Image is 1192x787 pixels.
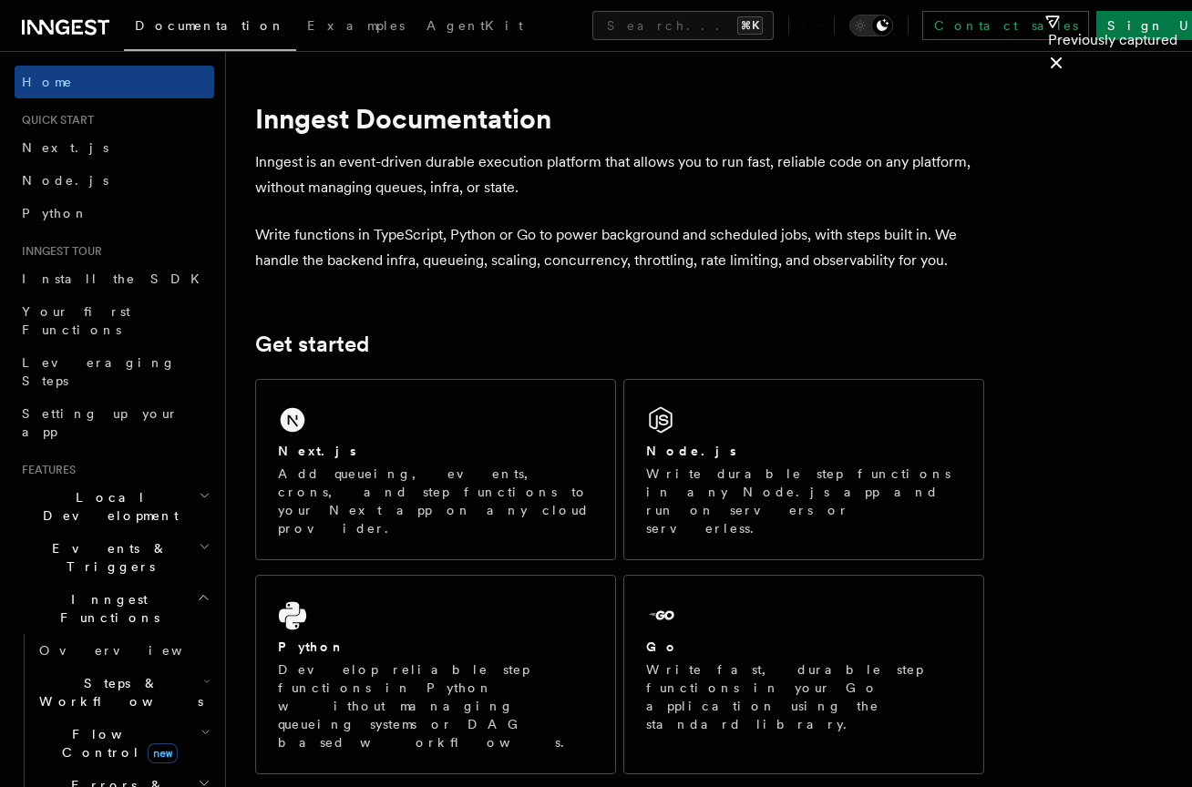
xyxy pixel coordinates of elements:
[15,488,199,525] span: Local Development
[32,725,200,761] span: Flow Control
[15,113,94,128] span: Quick start
[15,131,214,164] a: Next.js
[278,638,345,656] h2: Python
[15,197,214,230] a: Python
[416,5,534,49] a: AgentKit
[255,332,369,357] a: Get started
[592,11,774,40] button: Search...⌘K
[15,590,197,627] span: Inngest Functions
[22,173,108,188] span: Node.js
[15,463,76,477] span: Features
[623,379,984,560] a: Node.jsWrite durable step functions in any Node.js app and run on servers or serverless.
[15,539,199,576] span: Events & Triggers
[15,295,214,346] a: Your first Functions
[15,397,214,448] a: Setting up your app
[148,743,178,763] span: new
[255,102,984,135] h1: Inngest Documentation
[135,18,285,33] span: Documentation
[22,271,211,286] span: Install the SDK
[278,660,593,751] p: Develop reliable step functions in Python without managing queueing systems or DAG based workflows.
[22,140,108,155] span: Next.js
[32,634,214,667] a: Overview
[646,638,679,656] h2: Go
[22,206,88,220] span: Python
[646,660,961,733] p: Write fast, durable step functions in your Go application using the standard library.
[922,11,1089,40] a: Contact sales
[22,406,179,439] span: Setting up your app
[22,73,73,91] span: Home
[15,262,214,295] a: Install the SDK
[646,465,961,537] p: Write durable step functions in any Node.js app and run on servers or serverless.
[15,583,214,634] button: Inngest Functions
[737,16,763,35] kbd: ⌘K
[255,222,984,273] p: Write functions in TypeScript, Python or Go to power background and scheduled jobs, with steps bu...
[15,532,214,583] button: Events & Triggers
[426,18,523,33] span: AgentKit
[278,465,593,537] p: Add queueing, events, crons, and step functions to your Next app on any cloud provider.
[32,718,214,769] button: Flow Controlnew
[39,643,227,658] span: Overview
[15,66,214,98] a: Home
[255,575,616,774] a: PythonDevelop reliable step functions in Python without managing queueing systems or DAG based wo...
[15,346,214,397] a: Leveraging Steps
[623,575,984,774] a: GoWrite fast, durable step functions in your Go application using the standard library.
[32,674,203,710] span: Steps & Workflows
[22,304,130,337] span: Your first Functions
[296,5,416,49] a: Examples
[255,149,984,200] p: Inngest is an event-driven durable execution platform that allows you to run fast, reliable code ...
[15,164,214,197] a: Node.js
[15,244,102,259] span: Inngest tour
[307,18,405,33] span: Examples
[278,442,356,460] h2: Next.js
[646,442,736,460] h2: Node.js
[255,379,616,560] a: Next.jsAdd queueing, events, crons, and step functions to your Next app on any cloud provider.
[32,667,214,718] button: Steps & Workflows
[22,355,176,388] span: Leveraging Steps
[15,481,214,532] button: Local Development
[124,5,296,51] a: Documentation
[849,15,893,36] button: Toggle dark mode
